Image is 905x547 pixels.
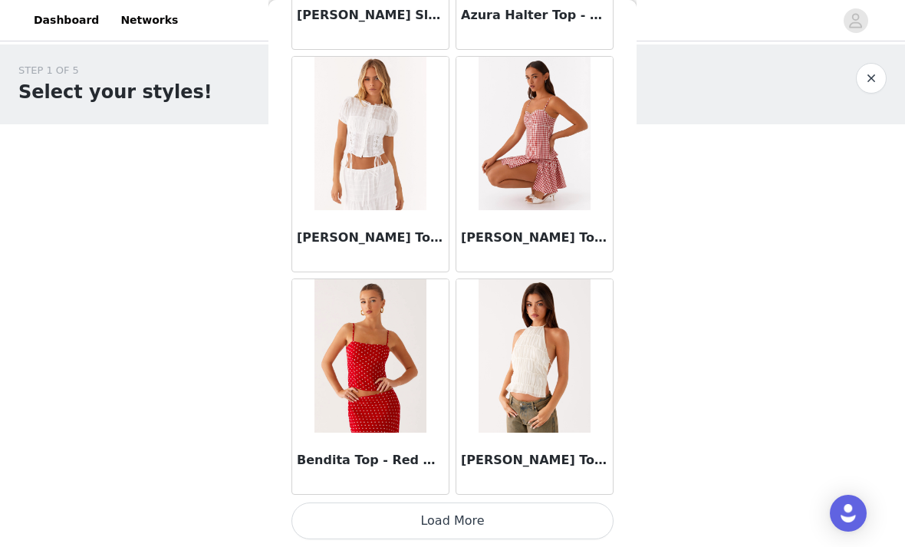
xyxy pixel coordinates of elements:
h3: Bendita Top - Red Polka Dot [297,451,444,470]
h3: [PERSON_NAME] Top - White [297,229,444,247]
img: Bennie Halter Top - Ivory [479,279,590,433]
img: Bellamy Top - Red Gingham [479,57,590,210]
a: Dashboard [25,3,108,38]
div: avatar [848,8,863,33]
h3: [PERSON_NAME] Sleeve Top - Blue Tie Dye [297,6,444,25]
div: STEP 1 OF 5 [18,63,212,78]
button: Load More [291,503,614,539]
h3: Azura Halter Top - Yellow [461,6,608,25]
a: Networks [111,3,187,38]
img: Bendita Top - Red Polka Dot [314,279,426,433]
h3: [PERSON_NAME] Top - Red Gingham [461,229,608,247]
h1: Select your styles! [18,78,212,106]
div: Open Intercom Messenger [830,495,867,532]
img: Beatrix Top - White [314,57,426,210]
h3: [PERSON_NAME] Top - Ivory [461,451,608,470]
